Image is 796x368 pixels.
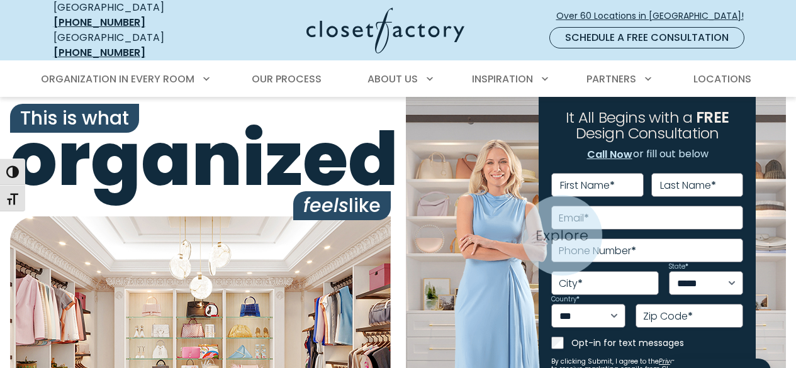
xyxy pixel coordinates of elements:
span: This is what [10,104,139,133]
span: Locations [693,72,751,86]
label: First Name [560,181,615,191]
a: Schedule a Free Consultation [549,27,744,48]
a: Over 60 Locations in [GEOGRAPHIC_DATA]! [556,5,754,27]
i: feels [303,192,349,219]
label: Email [559,213,589,223]
label: Last Name [660,181,716,191]
a: Privacy Policy [659,357,702,366]
label: Country [551,296,580,303]
span: FREE [696,107,729,128]
span: like [293,191,391,220]
p: or fill out below [586,147,709,163]
img: Closet Factory Logo [306,8,464,53]
span: Our Process [252,72,322,86]
label: Phone Number [559,246,636,256]
span: Partners [586,72,636,86]
span: Over 60 Locations in [GEOGRAPHIC_DATA]! [556,9,754,23]
a: [PHONE_NUMBER] [53,15,145,30]
label: Opt-in for text messages [571,337,743,349]
label: Zip Code [643,311,693,321]
span: About Us [367,72,418,86]
span: It All Begins with a [566,107,692,128]
span: Inspiration [472,72,533,86]
a: [PHONE_NUMBER] [53,45,145,60]
label: City [559,279,583,289]
div: [GEOGRAPHIC_DATA] [53,30,208,60]
nav: Primary Menu [32,62,765,97]
span: organized [10,123,391,196]
span: Organization in Every Room [41,72,194,86]
a: Call Now [586,147,633,163]
span: Design Consultation [576,123,719,144]
label: State [669,264,688,270]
